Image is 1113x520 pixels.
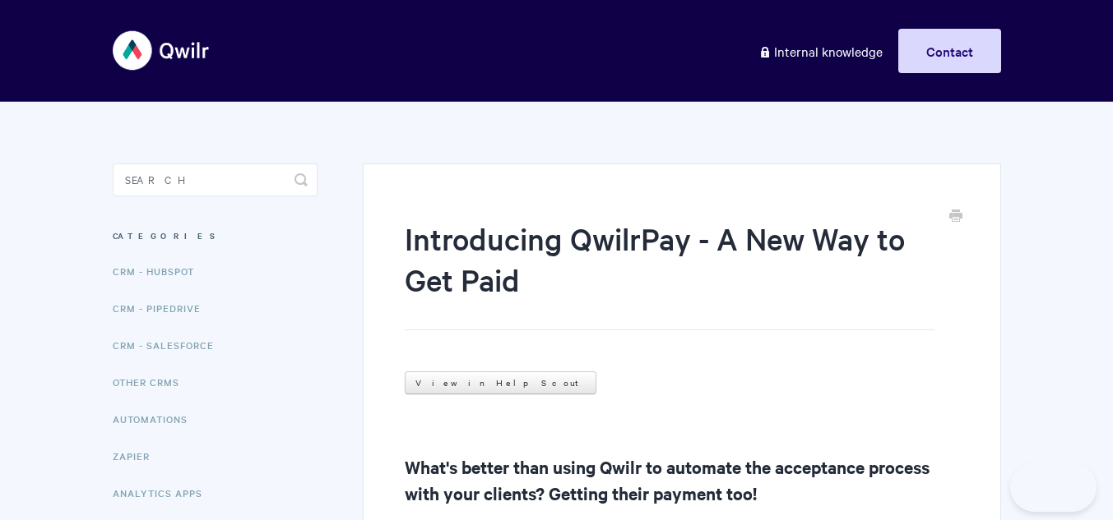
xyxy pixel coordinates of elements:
a: Contact [898,29,1001,73]
input: Search [113,163,318,196]
h2: What's better than using Qwilr to automate the acceptance process with your clients? Getting thei... [405,453,958,506]
a: Other CRMs [113,366,192,398]
a: View in Help Scout [405,371,596,394]
a: Internal knowledge [746,29,895,73]
a: CRM - Pipedrive [113,292,213,324]
a: Analytics Apps [113,476,215,509]
a: CRM - HubSpot [113,255,206,288]
a: Zapier [113,439,162,472]
a: Automations [113,403,200,435]
a: Print this Article [949,208,962,226]
iframe: Toggle Customer Support [1010,462,1097,512]
img: Qwilr Help Center [113,20,211,81]
h3: Categories [113,221,318,251]
a: CRM - Salesforce [113,329,226,361]
h1: Introducing QwilrPay - A New Way to Get Paid [405,218,934,330]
